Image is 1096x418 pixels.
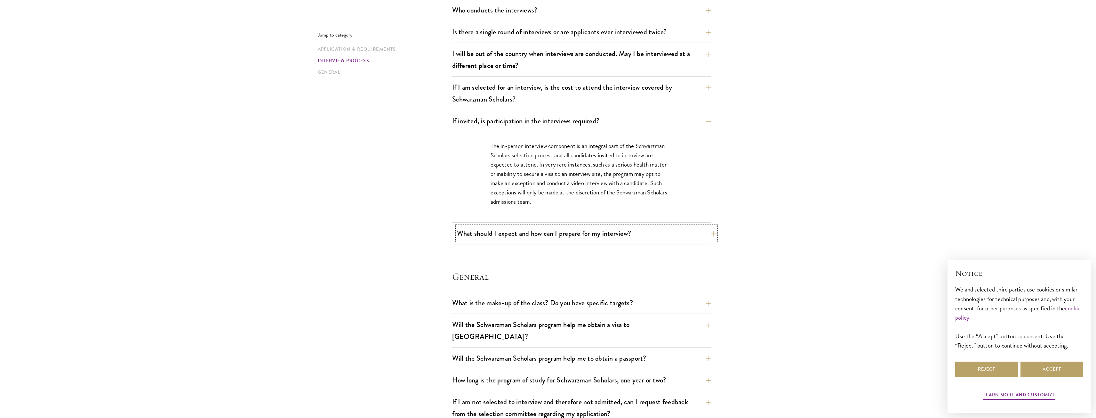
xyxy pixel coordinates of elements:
[452,351,711,365] button: Will the Schwarzman Scholars program help me to obtain a passport?
[955,268,1083,279] h2: Notice
[318,32,452,38] p: Jump to category:
[983,391,1055,401] button: Learn more and customize
[452,296,711,310] button: What is the make-up of the class? Do you have specific targets?
[457,226,716,241] button: What should I expect and how can I prepare for my interview?
[452,3,711,17] button: Who conducts the interviews?
[452,114,711,128] button: If invited, is participation in the interviews required?
[955,304,1081,322] a: cookie policy
[491,141,673,206] p: The in-person interview component is an integral part of the Schwarzman Scholars selection proces...
[452,270,711,283] h4: General
[1020,362,1083,377] button: Accept
[452,80,711,106] button: If I am selected for an interview, is the cost to attend the interview covered by Schwarzman Scho...
[452,46,711,73] button: I will be out of the country when interviews are conducted. May I be interviewed at a different p...
[318,69,448,76] a: General
[955,285,1083,350] div: We and selected third parties use cookies or similar technologies for technical purposes and, wit...
[452,373,711,387] button: How long is the program of study for Schwarzman Scholars, one year or two?
[318,57,448,64] a: Interview Process
[452,317,711,344] button: Will the Schwarzman Scholars program help me obtain a visa to [GEOGRAPHIC_DATA]?
[955,362,1018,377] button: Reject
[452,25,711,39] button: Is there a single round of interviews or are applicants ever interviewed twice?
[318,46,448,53] a: Application & Requirements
